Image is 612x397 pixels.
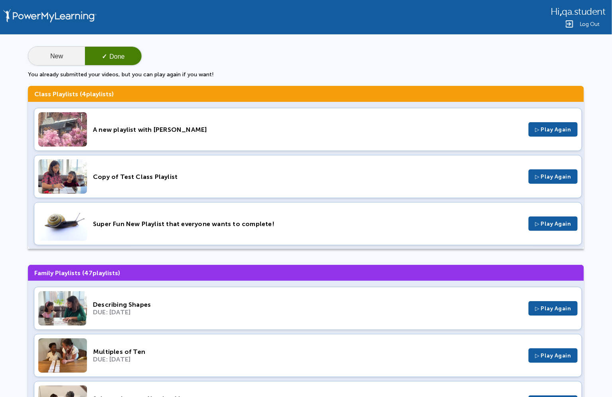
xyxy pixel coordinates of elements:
[28,86,584,102] h3: Class Playlists ( playlists)
[85,47,142,66] button: ✓Done
[562,6,606,17] span: qa.student
[529,301,578,316] button: ▷ Play Again
[529,169,578,184] button: ▷ Play Again
[535,220,571,227] span: ▷ Play Again
[28,71,584,78] p: You already submitted your videos, but you can play again if you want!
[578,361,606,391] iframe: Chat
[38,206,87,241] img: Thumbnail
[38,159,87,194] img: Thumbnail
[551,6,606,17] div: ,
[535,173,571,180] span: ▷ Play Again
[565,19,574,29] img: Logout Icon
[551,6,560,17] span: Hi
[93,355,523,363] div: DUE: [DATE]
[84,269,93,277] span: 47
[580,21,600,27] span: Log Out
[38,338,87,373] img: Thumbnail
[93,220,523,228] div: Super Fun New Playlist that everyone wants to complete!
[38,112,87,147] img: Thumbnail
[529,216,578,231] button: ▷ Play Again
[102,53,107,60] span: ✓
[535,352,571,359] span: ▷ Play Again
[38,291,87,326] img: Thumbnail
[93,308,523,316] div: DUE: [DATE]
[28,265,584,281] h3: Family Playlists ( playlists)
[529,348,578,363] button: ▷ Play Again
[535,305,571,312] span: ▷ Play Again
[93,173,523,181] div: Copy of Test Class Playlist
[93,348,523,355] div: Multiples of Ten
[93,301,523,308] div: Describing Shapes
[93,126,523,133] div: A new playlist with [PERSON_NAME]
[28,47,85,66] button: New
[82,90,86,98] span: 4
[529,122,578,137] button: ▷ Play Again
[535,126,571,133] span: ▷ Play Again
